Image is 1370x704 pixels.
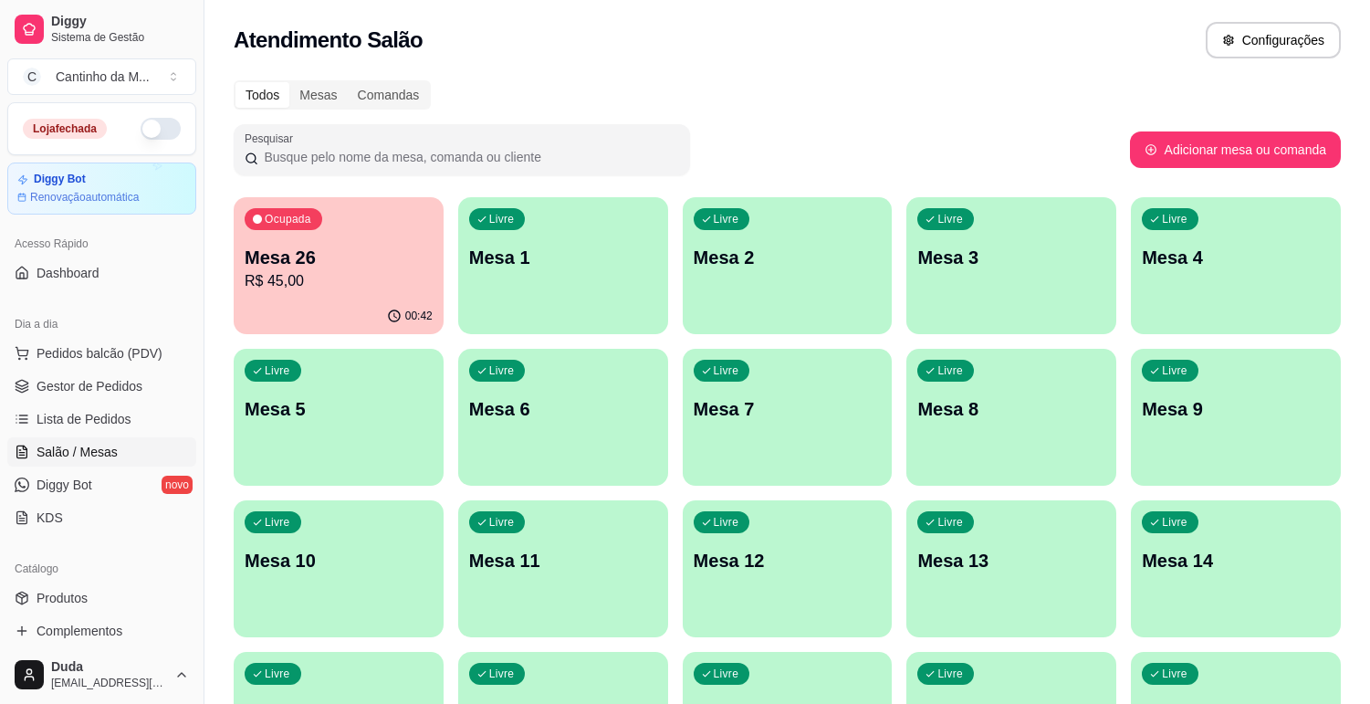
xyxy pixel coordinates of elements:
[469,548,657,573] p: Mesa 11
[937,667,963,681] p: Livre
[37,344,162,363] span: Pedidos balcão (PDV)
[7,258,196,288] a: Dashboard
[714,212,739,226] p: Livre
[458,197,668,334] button: LivreMesa 1
[1131,197,1341,334] button: LivreMesa 4
[51,30,189,45] span: Sistema de Gestão
[1142,396,1330,422] p: Mesa 9
[714,363,739,378] p: Livre
[30,190,139,205] article: Renovação automática
[234,197,444,334] button: OcupadaMesa 26R$ 45,0000:42
[1142,245,1330,270] p: Mesa 4
[37,443,118,461] span: Salão / Mesas
[23,119,107,139] div: Loja fechada
[1130,131,1341,168] button: Adicionar mesa ou comanda
[37,264,99,282] span: Dashboard
[1131,500,1341,637] button: LivreMesa 14
[7,163,196,215] a: Diggy BotRenovaçãoautomática
[245,396,433,422] p: Mesa 5
[906,500,1116,637] button: LivreMesa 13
[7,470,196,499] a: Diggy Botnovo
[469,396,657,422] p: Mesa 6
[694,396,882,422] p: Mesa 7
[234,349,444,486] button: LivreMesa 5
[917,396,1105,422] p: Mesa 8
[245,245,433,270] p: Mesa 26
[34,173,86,186] article: Diggy Bot
[51,659,167,676] span: Duda
[7,372,196,401] a: Gestor de Pedidos
[37,509,63,527] span: KDS
[7,554,196,583] div: Catálogo
[7,653,196,697] button: Duda[EMAIL_ADDRESS][DOMAIN_NAME]
[265,363,290,378] p: Livre
[289,82,347,108] div: Mesas
[937,363,963,378] p: Livre
[405,309,433,323] p: 00:42
[245,548,433,573] p: Mesa 10
[7,503,196,532] a: KDS
[1162,212,1187,226] p: Livre
[245,270,433,292] p: R$ 45,00
[489,363,515,378] p: Livre
[7,583,196,613] a: Produtos
[694,548,882,573] p: Mesa 12
[683,349,893,486] button: LivreMesa 7
[937,515,963,530] p: Livre
[265,667,290,681] p: Livre
[917,548,1105,573] p: Mesa 13
[1162,515,1187,530] p: Livre
[234,500,444,637] button: LivreMesa 10
[56,68,150,86] div: Cantinho da M ...
[937,212,963,226] p: Livre
[458,500,668,637] button: LivreMesa 11
[683,500,893,637] button: LivreMesa 12
[265,515,290,530] p: Livre
[489,212,515,226] p: Livre
[917,245,1105,270] p: Mesa 3
[714,667,739,681] p: Livre
[37,589,88,607] span: Produtos
[906,349,1116,486] button: LivreMesa 8
[714,515,739,530] p: Livre
[7,437,196,467] a: Salão / Mesas
[235,82,289,108] div: Todos
[469,245,657,270] p: Mesa 1
[23,68,41,86] span: C
[683,197,893,334] button: LivreMesa 2
[7,7,196,51] a: DiggySistema de Gestão
[1131,349,1341,486] button: LivreMesa 9
[489,515,515,530] p: Livre
[1206,22,1341,58] button: Configurações
[7,616,196,646] a: Complementos
[37,377,142,395] span: Gestor de Pedidos
[7,405,196,434] a: Lista de Pedidos
[37,410,131,428] span: Lista de Pedidos
[258,148,679,166] input: Pesquisar
[234,26,423,55] h2: Atendimento Salão
[141,118,181,140] button: Alterar Status
[245,131,299,146] label: Pesquisar
[7,310,196,339] div: Dia a dia
[489,667,515,681] p: Livre
[1142,548,1330,573] p: Mesa 14
[7,339,196,368] button: Pedidos balcão (PDV)
[348,82,430,108] div: Comandas
[51,676,167,690] span: [EMAIL_ADDRESS][DOMAIN_NAME]
[906,197,1116,334] button: LivreMesa 3
[265,212,311,226] p: Ocupada
[37,622,122,640] span: Complementos
[7,229,196,258] div: Acesso Rápido
[37,476,92,494] span: Diggy Bot
[1162,363,1187,378] p: Livre
[458,349,668,486] button: LivreMesa 6
[694,245,882,270] p: Mesa 2
[51,14,189,30] span: Diggy
[1162,667,1187,681] p: Livre
[7,58,196,95] button: Select a team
